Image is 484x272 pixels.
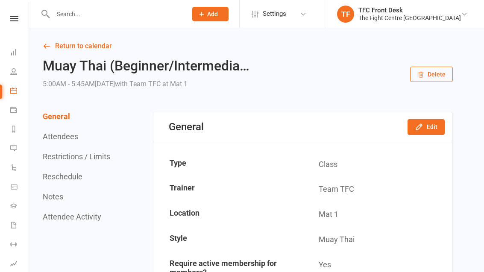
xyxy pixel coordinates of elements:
button: General [43,112,70,121]
div: General [169,121,204,133]
input: Search... [50,8,181,20]
a: Product Sales [10,178,29,197]
span: at Mat 1 [162,80,188,88]
button: Add [192,7,229,21]
td: Muay Thai [303,228,452,252]
button: Edit [408,119,445,135]
a: Payments [10,101,29,120]
span: with Team TFC [115,80,161,88]
a: Reports [10,120,29,140]
td: Class [303,152,452,177]
button: Attendee Activity [43,212,101,221]
td: Type [154,152,302,177]
button: Notes [43,192,63,201]
h2: Muay Thai (Beginner/Intermedia… [43,58,249,73]
a: Calendar [10,82,29,101]
div: TF [337,6,354,23]
button: Delete [410,67,453,82]
span: Settings [263,4,286,23]
td: Style [154,228,302,252]
td: Team TFC [303,177,452,202]
a: People [10,63,29,82]
td: Mat 1 [303,202,452,227]
button: Attendees [43,132,78,141]
span: Add [207,11,218,18]
div: TFC Front Desk [358,6,461,14]
td: Location [154,202,302,227]
button: Restrictions / Limits [43,152,110,161]
a: Return to calendar [43,40,453,52]
div: 5:00AM - 5:45AM[DATE] [43,78,249,90]
td: Trainer [154,177,302,202]
button: Reschedule [43,172,82,181]
a: Dashboard [10,44,29,63]
div: The Fight Centre [GEOGRAPHIC_DATA] [358,14,461,22]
